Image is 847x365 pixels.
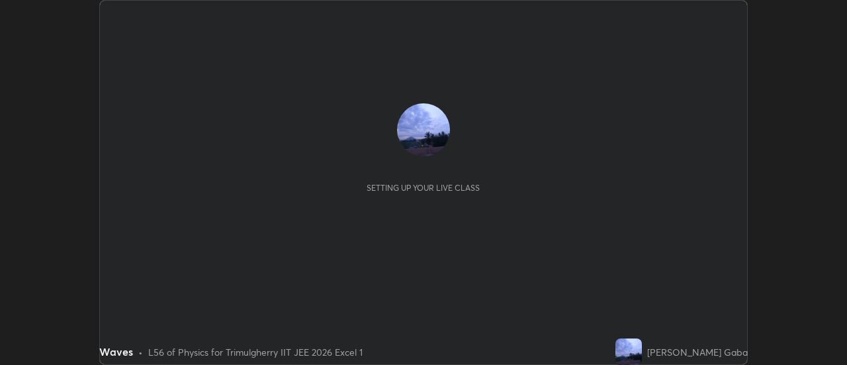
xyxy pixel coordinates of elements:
[99,344,133,360] div: Waves
[148,345,363,359] div: L56 of Physics for Trimulgherry IIT JEE 2026 Excel 1
[367,183,480,193] div: Setting up your live class
[647,345,748,359] div: [PERSON_NAME] Gaba
[138,345,143,359] div: •
[397,103,450,156] img: ee2751fcab3e493bb05435c8ccc7e9b6.jpg
[615,339,642,365] img: ee2751fcab3e493bb05435c8ccc7e9b6.jpg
